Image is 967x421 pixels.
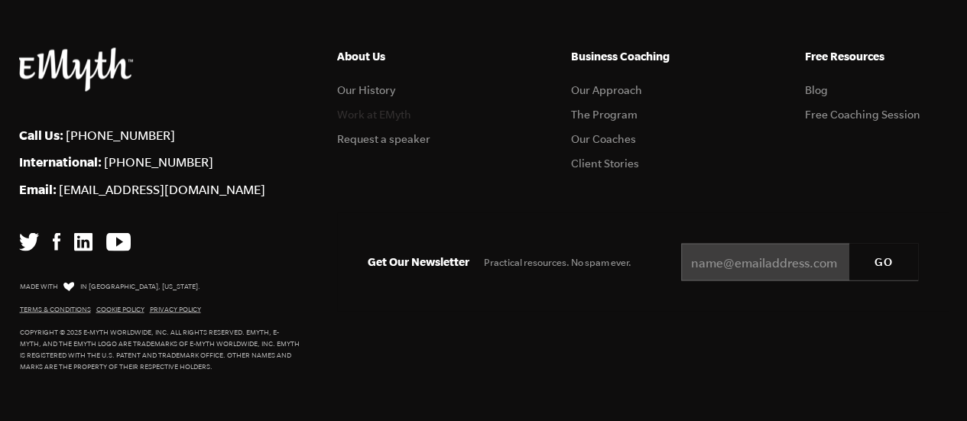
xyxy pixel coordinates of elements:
img: Twitter [19,232,40,251]
img: YouTube [106,232,131,251]
a: [EMAIL_ADDRESS][DOMAIN_NAME] [59,182,265,196]
h5: Free Resources [805,47,949,66]
span: Practical resources. No spam ever. [484,256,631,267]
input: GO [849,243,918,280]
span: Get Our Newsletter [368,254,469,267]
p: Made with in [GEOGRAPHIC_DATA], [US_STATE]. Copyright © 2025 E-Myth Worldwide, Inc. All rights re... [20,278,300,372]
a: [PHONE_NUMBER] [66,128,175,142]
h5: About Us [337,47,481,66]
strong: International: [19,154,102,169]
iframe: Chat Widget [891,348,967,421]
a: The Program [571,108,638,121]
img: Love [63,281,74,291]
strong: Call Us: [19,128,63,142]
a: Privacy Policy [150,305,201,313]
a: Blog [805,84,828,96]
a: Terms & Conditions [20,305,91,313]
img: EMyth [19,47,133,91]
a: Our Coaches [571,133,636,145]
a: Free Coaching Session [805,108,920,121]
a: [PHONE_NUMBER] [104,155,213,169]
a: Work at EMyth [337,108,411,121]
img: Facebook [53,232,60,251]
a: Our Approach [571,84,642,96]
input: name@emailaddress.com [681,243,918,281]
a: Our History [337,84,395,96]
strong: Email: [19,181,57,196]
a: Request a speaker [337,133,430,145]
a: Client Stories [571,157,639,170]
h5: Business Coaching [571,47,715,66]
a: Cookie Policy [96,305,144,313]
img: LinkedIn [74,232,92,251]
